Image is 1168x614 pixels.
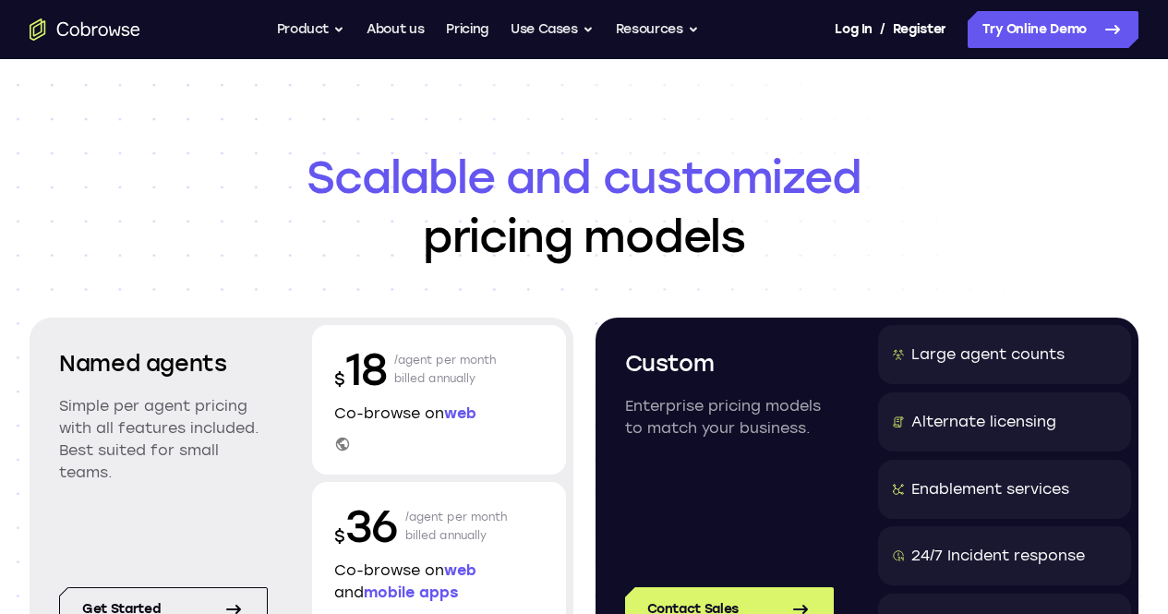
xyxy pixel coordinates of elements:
[616,11,699,48] button: Resources
[367,11,424,48] a: About us
[446,11,488,48] a: Pricing
[911,343,1065,366] div: Large agent counts
[835,11,872,48] a: Log In
[364,584,458,601] span: mobile apps
[625,395,834,439] p: Enterprise pricing models to match your business.
[893,11,946,48] a: Register
[334,369,345,390] span: $
[30,148,1138,207] span: Scalable and customized
[444,404,476,422] span: web
[277,11,345,48] button: Product
[334,403,543,425] p: Co-browse on
[444,561,476,579] span: web
[911,545,1085,567] div: 24/7 Incident response
[334,526,345,547] span: $
[30,148,1138,266] h1: pricing models
[511,11,594,48] button: Use Cases
[334,560,543,604] p: Co-browse on and
[968,11,1138,48] a: Try Online Demo
[30,18,140,41] a: Go to the home page
[625,347,834,380] h2: Custom
[405,497,509,556] p: /agent per month billed annually
[334,497,397,556] p: 36
[59,347,268,380] h2: Named agents
[880,18,885,41] span: /
[911,478,1069,500] div: Enablement services
[59,395,268,484] p: Simple per agent pricing with all features included. Best suited for small teams.
[394,340,498,399] p: /agent per month billed annually
[911,411,1056,433] div: Alternate licensing
[334,340,386,399] p: 18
